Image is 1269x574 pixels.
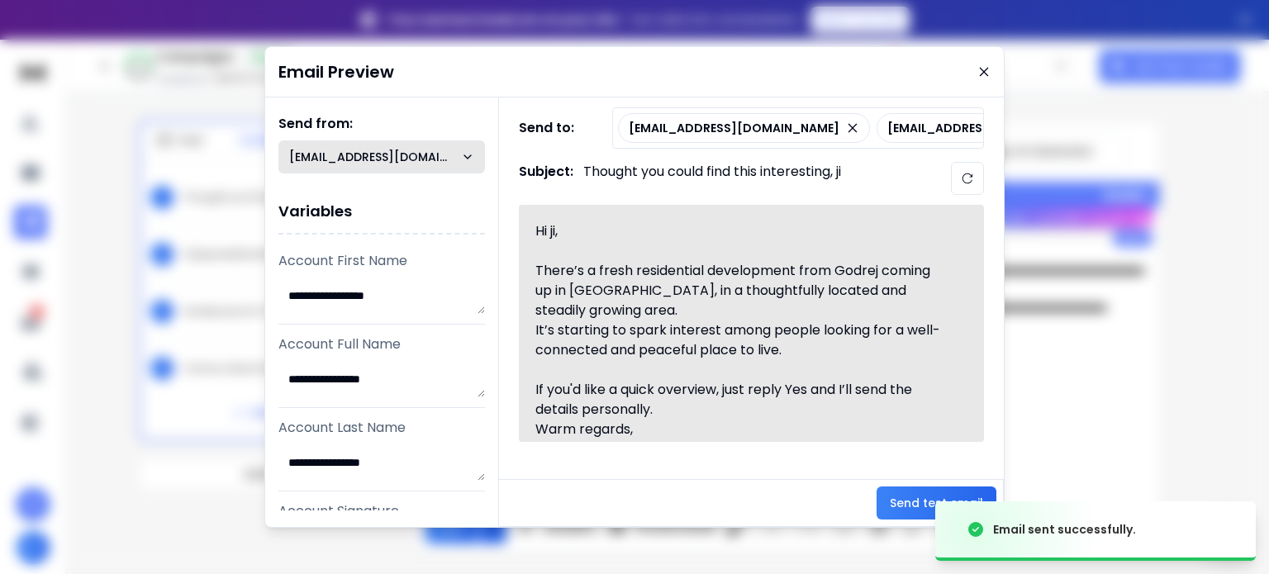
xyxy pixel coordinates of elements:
div: Email sent successfully. [993,521,1136,538]
h1: Email Preview [278,60,394,83]
p: Account Last Name [278,418,485,438]
p: Account Full Name [278,334,485,354]
p: [EMAIL_ADDRESS][DOMAIN_NAME] [289,149,461,165]
h1: Variables [278,190,485,235]
p: Account Signature [278,501,485,521]
h1: Subject: [519,162,573,195]
h1: Send from: [278,114,485,134]
p: Account First Name [278,251,485,271]
p: [EMAIL_ADDRESS][DOMAIN_NAME] [629,120,839,136]
button: Send test email [877,486,996,519]
div: Hi ji, There’s a fresh residential development from Godrej coming up in [GEOGRAPHIC_DATA], in a t... [535,221,948,426]
p: [EMAIL_ADDRESS][DOMAIN_NAME] [887,120,1098,136]
p: Thought you could find this interesting, ji [583,162,841,195]
h1: Send to: [519,118,585,138]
